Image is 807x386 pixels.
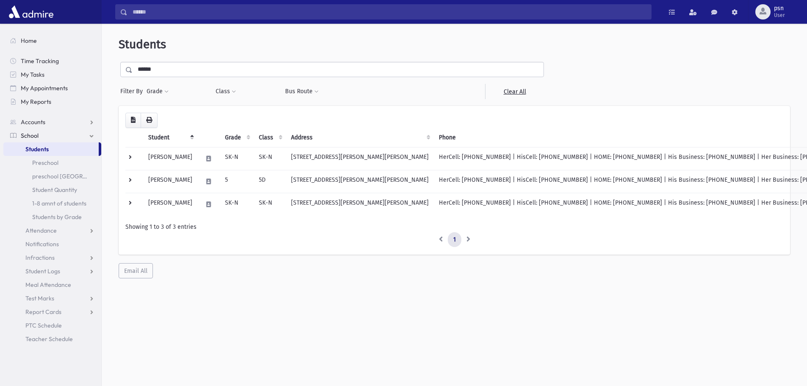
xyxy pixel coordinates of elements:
a: My Appointments [3,81,101,95]
a: Time Tracking [3,54,101,68]
span: Home [21,37,37,44]
button: Print [141,113,158,128]
td: 5 [220,170,254,193]
button: Class [215,84,236,99]
a: Home [3,34,101,47]
span: PTC Schedule [25,322,62,329]
th: Student: activate to sort column descending [143,128,197,147]
a: Accounts [3,115,101,129]
input: Search [128,4,651,19]
td: [STREET_ADDRESS][PERSON_NAME][PERSON_NAME] [286,170,434,193]
td: [PERSON_NAME] [143,170,197,193]
button: CSV [125,113,141,128]
td: SK-N [254,193,286,216]
a: Teacher Schedule [3,332,101,346]
a: Test Marks [3,292,101,305]
a: My Tasks [3,68,101,81]
span: Students [119,37,166,51]
td: [PERSON_NAME] [143,147,197,170]
td: SK-N [254,147,286,170]
a: preschool [GEOGRAPHIC_DATA] [3,169,101,183]
button: Grade [146,84,169,99]
span: User [774,12,785,19]
span: Accounts [21,118,45,126]
td: 5D [254,170,286,193]
a: Clear All [485,84,544,99]
div: Showing 1 to 3 of 3 entries [125,222,783,231]
button: Bus Route [285,84,319,99]
span: Meal Attendance [25,281,71,289]
a: Student Quantity [3,183,101,197]
th: Address: activate to sort column ascending [286,128,434,147]
span: Teacher Schedule [25,335,73,343]
td: SK-N [220,193,254,216]
button: Email All [119,263,153,278]
span: Student Logs [25,267,60,275]
span: Students [25,145,49,153]
a: Infractions [3,251,101,264]
a: Meal Attendance [3,278,101,292]
td: [STREET_ADDRESS][PERSON_NAME][PERSON_NAME] [286,147,434,170]
a: School [3,129,101,142]
a: 1-8 amnt of students [3,197,101,210]
a: 1 [448,232,461,247]
a: Student Logs [3,264,101,278]
span: Infractions [25,254,55,261]
a: PTC Schedule [3,319,101,332]
img: AdmirePro [7,3,55,20]
a: Report Cards [3,305,101,319]
a: Notifications [3,237,101,251]
th: Class: activate to sort column ascending [254,128,286,147]
span: Test Marks [25,294,54,302]
span: My Appointments [21,84,68,92]
td: [STREET_ADDRESS][PERSON_NAME][PERSON_NAME] [286,193,434,216]
a: Attendance [3,224,101,237]
span: Attendance [25,227,57,234]
th: Grade: activate to sort column ascending [220,128,254,147]
span: psn [774,5,785,12]
td: SK-N [220,147,254,170]
a: Preschool [3,156,101,169]
span: Time Tracking [21,57,59,65]
span: My Reports [21,98,51,106]
a: Students [3,142,99,156]
span: Report Cards [25,308,61,316]
span: My Tasks [21,71,44,78]
span: School [21,132,39,139]
a: My Reports [3,95,101,108]
a: Students by Grade [3,210,101,224]
span: Notifications [25,240,59,248]
td: [PERSON_NAME] [143,193,197,216]
span: Filter By [120,87,146,96]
